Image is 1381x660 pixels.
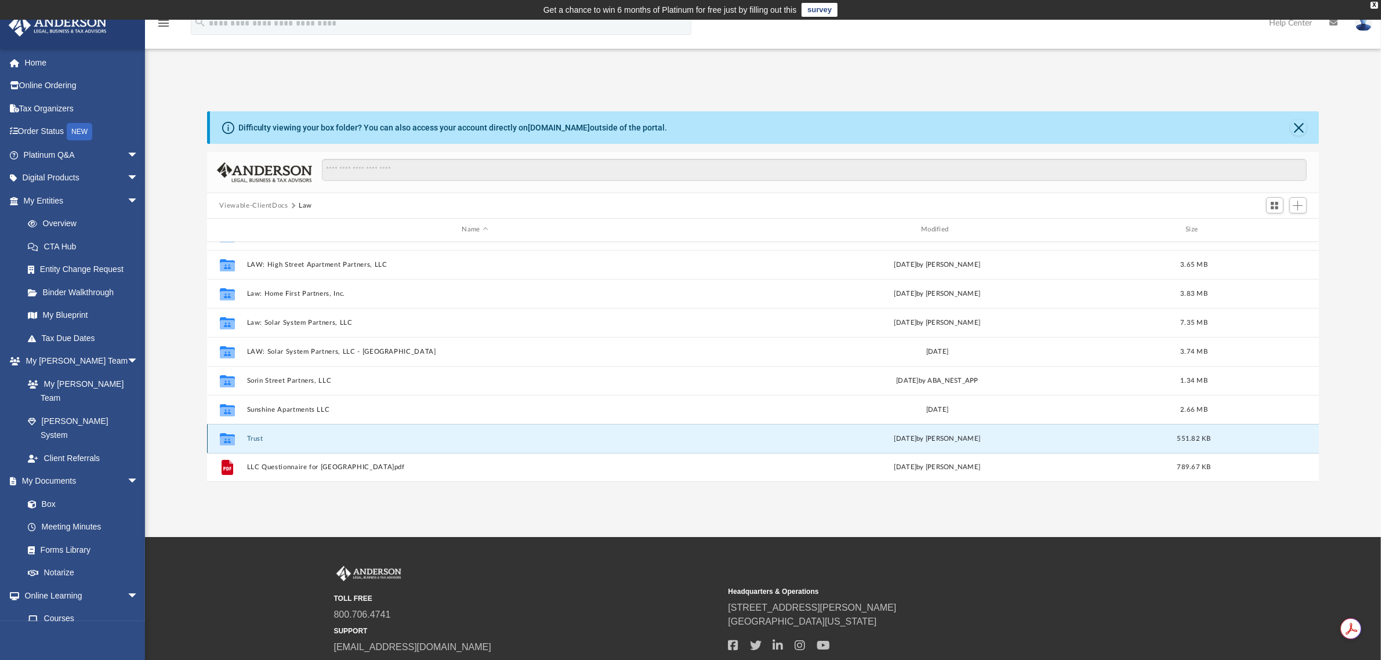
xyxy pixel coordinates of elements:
div: Difficulty viewing your box folder? You can also access your account directly on outside of the p... [238,122,668,134]
input: Search files and folders [322,159,1306,181]
div: [DATE] by [PERSON_NAME] [709,462,1166,473]
div: [DATE] by [PERSON_NAME] [709,288,1166,299]
span: arrow_drop_down [127,470,150,494]
a: [STREET_ADDRESS][PERSON_NAME] [728,603,897,612]
img: Anderson Advisors Platinum Portal [334,566,404,581]
a: Home [8,51,156,74]
small: TOLL FREE [334,593,720,604]
div: [DATE] by [PERSON_NAME] [709,259,1166,270]
a: Entity Change Request [16,258,156,281]
a: survey [802,3,838,17]
div: [DATE] by ABA_NEST_APP [709,375,1166,386]
a: Courses [16,607,150,630]
img: User Pic [1355,14,1372,31]
a: Tax Organizers [8,97,156,120]
div: NEW [67,123,92,140]
a: Digital Productsarrow_drop_down [8,166,156,190]
span: 789.67 KB [1177,464,1210,470]
a: CTA Hub [16,235,156,258]
span: arrow_drop_down [127,350,150,373]
a: Platinum Q&Aarrow_drop_down [8,143,156,166]
div: [DATE] [709,404,1166,415]
button: Close [1291,119,1307,136]
a: Notarize [16,561,150,585]
a: [PERSON_NAME] System [16,409,150,447]
button: Law: Home First Partners, Inc. [247,290,704,298]
a: Meeting Minutes [16,516,150,539]
small: Headquarters & Operations [728,586,1115,597]
button: Law: Solar System Partners, LLC [247,319,704,327]
button: LAW: Solar System Partners, LLC - [GEOGRAPHIC_DATA] [247,348,704,356]
button: Law [299,201,312,211]
a: My [PERSON_NAME] Team [16,372,144,409]
div: [DATE] by [PERSON_NAME] [709,317,1166,328]
span: arrow_drop_down [127,584,150,608]
a: My Blueprint [16,304,150,327]
div: Get a chance to win 6 months of Platinum for free just by filling out this [543,3,797,17]
span: 2.66 MB [1180,406,1208,412]
div: [DATE] [709,346,1166,357]
a: Order StatusNEW [8,120,156,144]
i: search [194,16,206,28]
button: Viewable-ClientDocs [219,201,288,211]
i: menu [157,16,171,30]
span: 3.83 MB [1180,290,1208,296]
a: My [PERSON_NAME] Teamarrow_drop_down [8,350,150,373]
span: 551.82 KB [1177,435,1210,441]
button: Sunshine Apartments LLC [247,406,704,414]
span: arrow_drop_down [127,143,150,167]
a: Tax Due Dates [16,327,156,350]
a: Forms Library [16,538,144,561]
a: My Documentsarrow_drop_down [8,470,150,493]
button: Add [1289,197,1307,213]
span: 3.74 MB [1180,348,1208,354]
span: arrow_drop_down [127,166,150,190]
a: Box [16,492,144,516]
span: arrow_drop_down [127,189,150,213]
div: Modified [708,224,1165,235]
small: SUPPORT [334,626,720,636]
div: [DATE] by [PERSON_NAME] [709,433,1166,444]
button: Switch to Grid View [1266,197,1284,213]
a: [DOMAIN_NAME] [528,123,590,132]
div: grid [207,242,1320,482]
button: Trust [247,435,704,443]
a: Overview [16,212,156,235]
div: Name [246,224,703,235]
a: My Entitiesarrow_drop_down [8,189,156,212]
a: Binder Walkthrough [16,281,156,304]
img: Anderson Advisors Platinum Portal [5,14,110,37]
a: menu [157,22,171,30]
span: 3.65 MB [1180,261,1208,267]
div: Size [1170,224,1217,235]
a: [EMAIL_ADDRESS][DOMAIN_NAME] [334,642,491,652]
a: Client Referrals [16,447,150,470]
a: 800.706.4741 [334,610,391,619]
button: LAW: High Street Apartment Partners, LLC [247,261,704,269]
span: 1.34 MB [1180,377,1208,383]
a: Online Ordering [8,74,156,97]
span: 7.35 MB [1180,319,1208,325]
a: Online Learningarrow_drop_down [8,584,150,607]
div: id [1222,224,1303,235]
a: [GEOGRAPHIC_DATA][US_STATE] [728,617,877,626]
div: close [1371,2,1378,9]
div: id [212,224,241,235]
button: LLC Questionnaire for [GEOGRAPHIC_DATA]pdf [247,463,704,471]
button: Sorin Street Partners, LLC [247,377,704,385]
